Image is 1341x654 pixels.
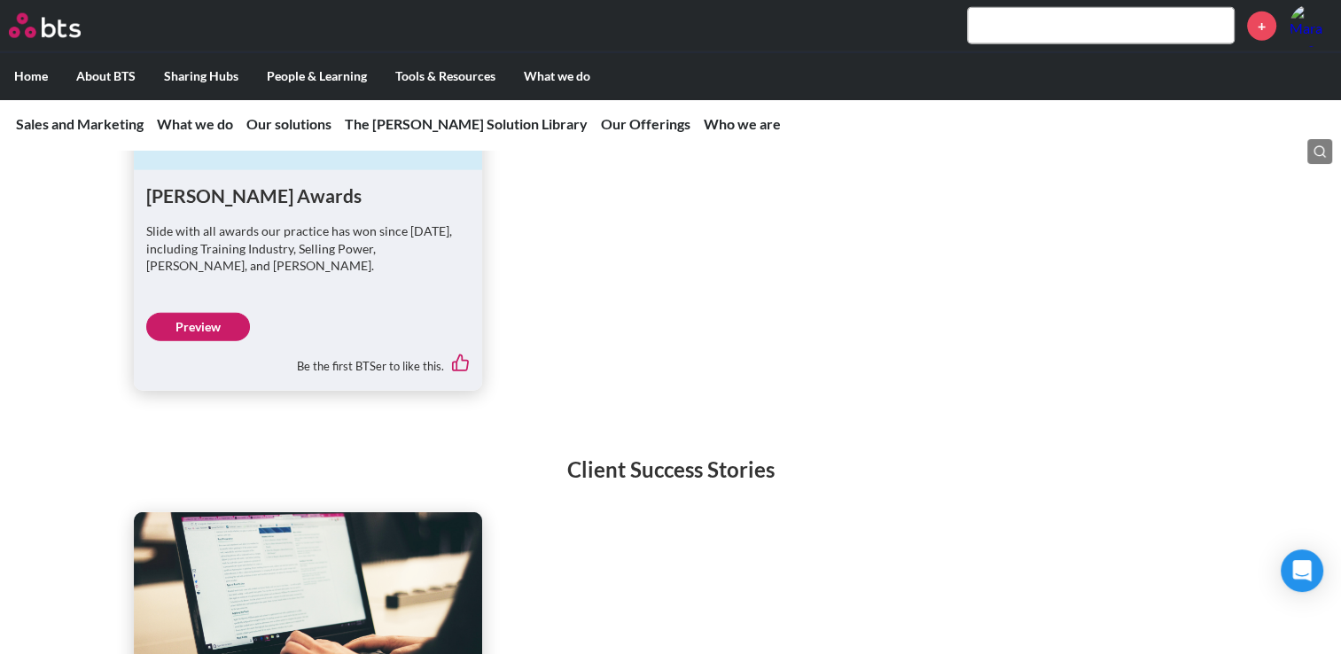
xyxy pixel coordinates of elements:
img: Mara Georgopoulou [1290,4,1332,47]
a: What we do [157,115,233,132]
a: Our Offerings [601,115,690,132]
a: Profile [1290,4,1332,47]
label: Sharing Hubs [150,53,253,99]
a: Who we are [704,115,781,132]
p: Slide with all awards our practice has won since [DATE], including Training Industry, Selling Pow... [146,222,470,275]
label: About BTS [62,53,150,99]
div: Be the first BTSer to like this. [146,341,470,378]
a: Go home [9,13,113,38]
img: BTS Logo [9,13,81,38]
a: Sales and Marketing [16,115,144,132]
label: Tools & Resources [381,53,510,99]
div: Open Intercom Messenger [1281,549,1323,592]
a: Preview [146,313,250,341]
a: The [PERSON_NAME] Solution Library [345,115,588,132]
label: What we do [510,53,604,99]
a: Our solutions [246,115,331,132]
label: People & Learning [253,53,381,99]
a: + [1247,12,1276,41]
h1: [PERSON_NAME] Awards [146,183,470,208]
